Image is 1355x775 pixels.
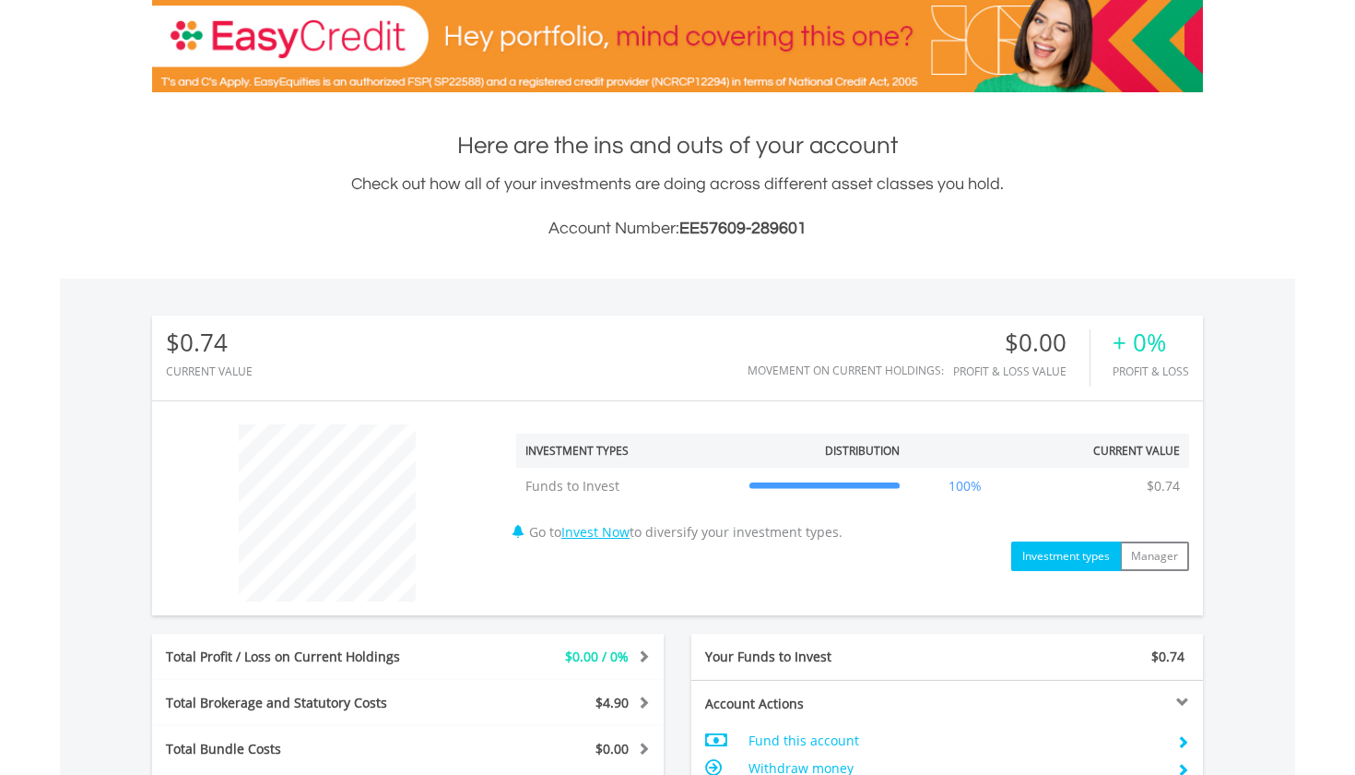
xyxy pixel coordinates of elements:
[516,468,740,505] td: Funds to Invest
[516,434,740,468] th: Investment Types
[1113,365,1189,377] div: Profit & Loss
[953,365,1090,377] div: Profit & Loss Value
[1011,542,1121,571] button: Investment types
[152,694,451,712] div: Total Brokerage and Statutory Costs
[152,172,1203,242] div: Check out how all of your investments are doing across different asset classes you hold.
[502,415,1203,571] div: Go to to diversify your investment types.
[953,329,1090,356] div: $0.00
[561,523,630,541] a: Invest Now
[595,694,629,711] span: $4.90
[595,740,629,757] span: $0.00
[691,648,948,666] div: Your Funds to Invest
[166,365,253,377] div: CURRENT VALUE
[152,740,451,758] div: Total Bundle Costs
[152,129,1203,162] h1: Here are the ins and outs of your account
[825,443,900,459] div: Distribution
[1151,648,1184,665] span: $0.74
[1120,542,1189,571] button: Manager
[152,216,1203,242] h3: Account Number:
[565,648,629,665] span: $0.00 / 0%
[1020,434,1189,468] th: Current Value
[1113,329,1189,356] div: + 0%
[748,364,944,376] div: Movement on Current Holdings:
[152,648,451,666] div: Total Profit / Loss on Current Holdings
[909,468,1021,505] td: 100%
[679,220,807,237] span: EE57609-289601
[1137,468,1189,505] td: $0.74
[748,727,1162,755] td: Fund this account
[691,695,948,713] div: Account Actions
[166,329,253,356] div: $0.74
